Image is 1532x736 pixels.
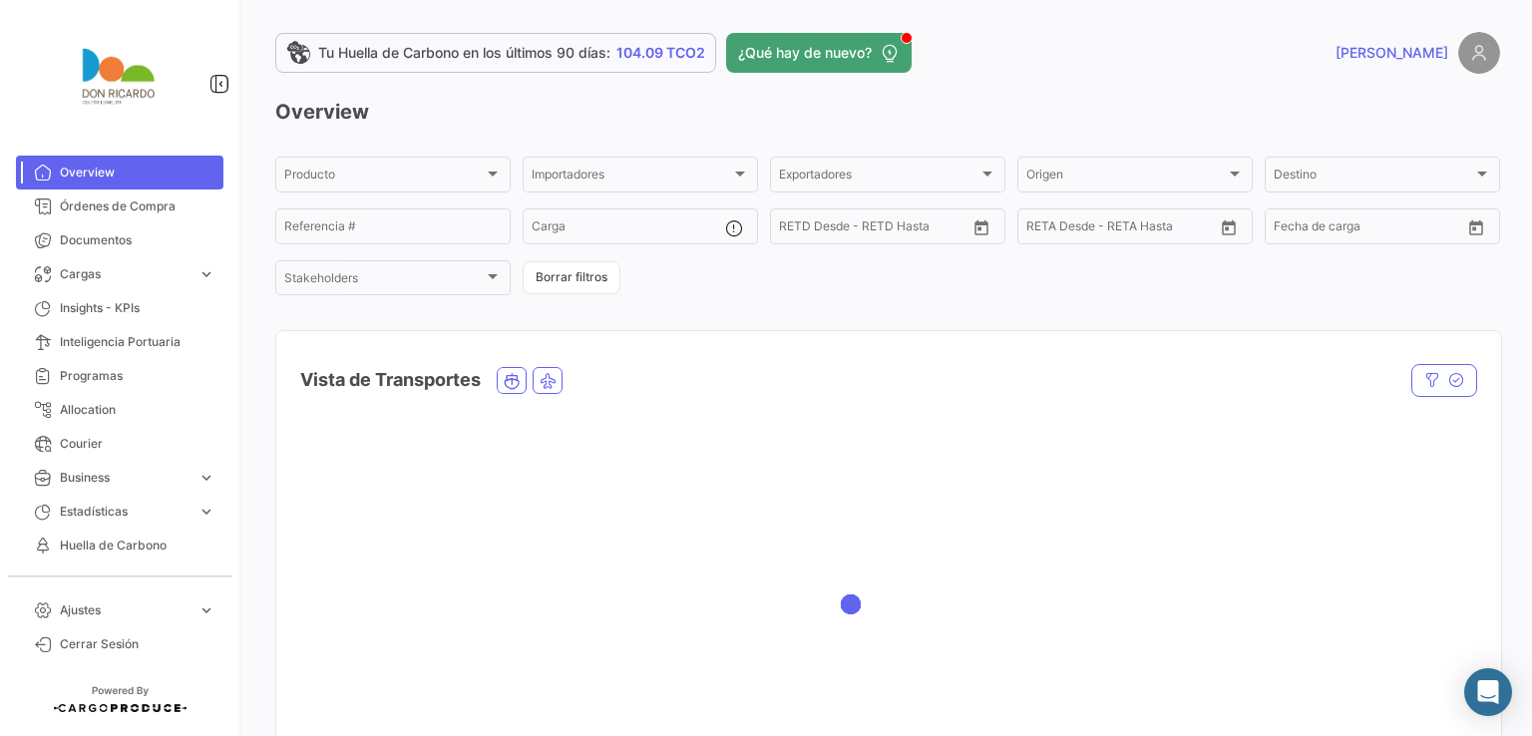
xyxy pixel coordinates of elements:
[197,601,215,619] span: expand_more
[16,223,223,257] a: Documentos
[1026,222,1028,236] input: Desde
[726,33,912,73] button: ¿Qué hay de nuevo?
[275,33,716,73] a: Tu Huella de Carbono en los últimos 90 días:104.09 TCO2
[60,333,215,351] span: Inteligencia Portuaria
[16,393,223,427] a: Allocation
[534,368,562,393] button: Air
[16,325,223,359] a: Inteligencia Portuaria
[60,231,215,249] span: Documentos
[60,401,215,419] span: Allocation
[1464,668,1512,716] div: Abrir Intercom Messenger
[616,43,705,63] span: 104.09 TCO2
[1026,171,1226,184] span: Origen
[1042,222,1132,236] input: Hasta
[1214,212,1244,242] button: Open calendar
[275,98,1500,126] h3: Overview
[60,299,215,317] span: Insights - KPIs
[60,469,190,487] span: Business
[1461,212,1491,242] button: Open calendar
[1336,43,1448,63] span: [PERSON_NAME]
[16,529,223,562] a: Huella de Carbono
[523,261,620,294] button: Borrar filtros
[300,366,481,394] h4: Vista de Transportes
[1274,171,1473,184] span: Destino
[966,212,996,242] button: Open calendar
[60,164,215,182] span: Overview
[16,359,223,393] a: Programas
[16,291,223,325] a: Insights - KPIs
[60,635,215,653] span: Cerrar Sesión
[16,189,223,223] a: Órdenes de Compra
[738,43,872,63] span: ¿Qué hay de nuevo?
[197,265,215,283] span: expand_more
[197,469,215,487] span: expand_more
[60,197,215,215] span: Órdenes de Compra
[318,43,610,63] span: Tu Huella de Carbono en los últimos 90 días:
[16,427,223,461] a: Courier
[1458,32,1500,74] img: placeholder-user.png
[779,222,781,236] input: Desde
[60,435,215,453] span: Courier
[1290,222,1379,236] input: Hasta
[532,171,731,184] span: Importadores
[60,503,190,521] span: Estadísticas
[60,265,190,283] span: Cargas
[60,367,215,385] span: Programas
[197,503,215,521] span: expand_more
[284,171,484,184] span: Producto
[60,601,190,619] span: Ajustes
[1274,222,1276,236] input: Desde
[498,368,526,393] button: Ocean
[60,537,215,554] span: Huella de Carbono
[795,222,885,236] input: Hasta
[70,24,170,124] img: agricola.png
[16,156,223,189] a: Overview
[284,274,484,288] span: Stakeholders
[779,171,978,184] span: Exportadores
